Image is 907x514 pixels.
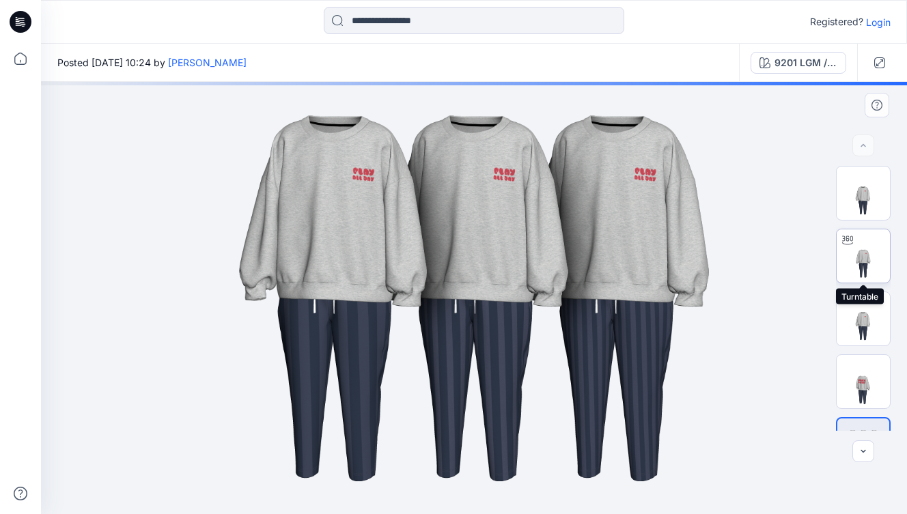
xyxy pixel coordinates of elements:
[775,55,837,70] div: 9201 LGM / 2170-LS (25MM x 25MM)
[168,57,247,68] a: [PERSON_NAME]
[837,429,889,460] img: All colorways
[132,94,815,503] img: eyJhbGciOiJIUzI1NiIsImtpZCI6IjAiLCJzbHQiOiJzZXMiLCJ0eXAiOiJKV1QifQ.eyJkYXRhIjp7InR5cGUiOiJzdG9yYW...
[810,14,863,30] p: Registered?
[57,55,247,70] span: Posted [DATE] 10:24 by
[837,167,890,220] img: Preview
[837,355,890,408] img: Back
[837,292,890,345] img: Front
[751,52,846,74] button: 9201 LGM / 2170-LS (25MM x 25MM)
[837,229,890,283] img: Turntable
[866,15,891,29] p: Login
